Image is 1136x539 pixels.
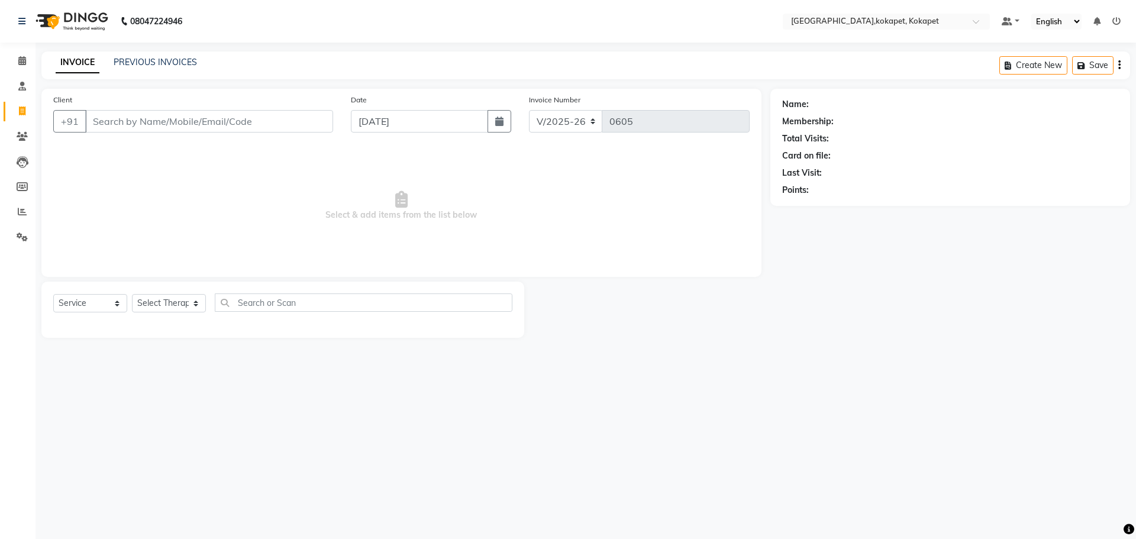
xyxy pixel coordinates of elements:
a: PREVIOUS INVOICES [114,57,197,67]
button: +91 [53,110,86,133]
div: Total Visits: [782,133,829,145]
a: INVOICE [56,52,99,73]
div: Name: [782,98,809,111]
input: Search or Scan [215,293,512,312]
input: Search by Name/Mobile/Email/Code [85,110,333,133]
label: Invoice Number [529,95,580,105]
b: 08047224946 [130,5,182,38]
label: Client [53,95,72,105]
button: Save [1072,56,1114,75]
div: Card on file: [782,150,831,162]
div: Points: [782,184,809,196]
div: Last Visit: [782,167,822,179]
img: logo [30,5,111,38]
button: Create New [999,56,1067,75]
div: Membership: [782,115,834,128]
span: Select & add items from the list below [53,147,750,265]
label: Date [351,95,367,105]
